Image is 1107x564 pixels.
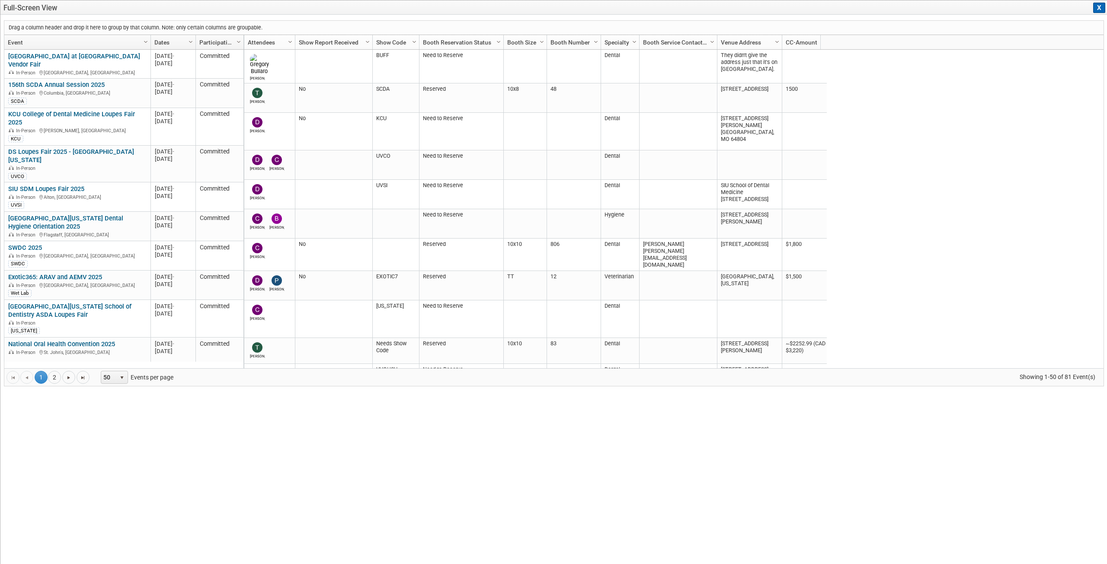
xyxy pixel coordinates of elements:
[372,50,419,83] td: BUFF
[507,35,541,50] a: Booth Size
[9,128,14,132] img: In-Person Event
[16,350,38,355] span: In-Person
[601,338,639,364] td: Dental
[9,232,14,236] img: In-Person Event
[186,35,196,48] a: Column Settings
[16,320,38,326] span: In-Person
[8,281,147,289] div: [GEOGRAPHIC_DATA], [GEOGRAPHIC_DATA]
[8,290,32,296] div: Wet Lab
[782,338,847,364] td: ~$2252.99 (CAD $3,220)
[252,305,262,315] img: Chris Martinez
[547,83,601,113] td: 48
[155,251,192,258] div: [DATE]
[101,371,116,383] span: 50
[250,165,265,171] div: Daniel Green
[9,320,14,325] img: In-Person Event
[77,371,90,384] a: Go to the last page
[9,166,14,170] img: In-Person Event
[16,166,38,171] span: In-Person
[372,113,419,150] td: KCU
[8,244,42,252] a: SWDC 2025
[252,213,262,224] img: Chris Martinez
[601,50,639,83] td: Dental
[155,222,192,229] div: [DATE]
[9,283,14,287] img: In-Person Event
[250,253,265,259] div: Chris Reidy
[173,215,174,221] span: -
[195,241,243,271] td: Committed
[173,53,174,59] span: -
[173,148,174,155] span: -
[605,35,633,50] a: Specialty
[9,253,14,258] img: In-Person Event
[269,286,285,291] div: Paul Wisniewski
[9,90,14,95] img: In-Person Event
[8,231,147,238] div: Flagstaff, [GEOGRAPHIC_DATA]
[8,327,40,334] div: [US_STATE]
[8,81,105,89] a: 156th SCDA Annual Session 2025
[65,374,72,381] span: Go to the next page
[419,113,503,150] td: Need to Reserve
[20,371,33,384] a: Go to the previous page
[782,83,847,113] td: 1500
[195,271,243,300] td: Committed
[272,155,282,165] img: Chris Martinez
[1093,3,1105,13] button: X
[250,315,265,321] div: Chris Martinez
[419,300,503,338] td: Need to Reserve
[372,180,419,209] td: UVSI
[372,300,419,338] td: [US_STATE]
[592,35,601,48] a: Column Settings
[411,38,418,45] span: Column Settings
[717,364,782,398] td: [STREET_ADDRESS]
[8,69,147,76] div: [GEOGRAPHIC_DATA], [GEOGRAPHIC_DATA]
[592,38,599,45] span: Column Settings
[250,194,265,200] div: Daniel Green
[410,35,419,48] a: Column Settings
[8,214,123,230] a: [GEOGRAPHIC_DATA][US_STATE] Dental Hygiene Orientation 2025
[16,283,38,288] span: In-Person
[364,38,371,45] span: Column Settings
[372,364,419,398] td: UVOHSU
[1012,371,1104,383] span: Showing 1-50 of 81 Event(s)
[643,35,711,50] a: Booth Service Contact (Name <Email>)
[272,213,282,224] img: Brent Nowacki
[372,271,419,300] td: EXOTIC7
[155,303,192,310] div: [DATE]
[16,232,38,238] span: In-Person
[155,340,192,347] div: [DATE]
[16,70,38,76] span: In-Person
[717,239,782,271] td: [STREET_ADDRESS]
[8,89,147,96] div: Columbia, [GEOGRAPHIC_DATA]
[287,38,294,45] span: Column Settings
[9,350,14,354] img: In-Person Event
[423,35,498,50] a: Booth Reservation Status
[601,300,639,338] td: Dental
[155,185,192,192] div: [DATE]
[503,83,547,113] td: 10x8
[252,243,262,253] img: Chris Reidy
[295,239,372,271] td: No
[155,214,192,222] div: [DATE]
[155,88,192,96] div: [DATE]
[547,271,601,300] td: 12
[8,303,131,319] a: [GEOGRAPHIC_DATA][US_STATE] School of Dentistry ASDA Loupes Fair
[286,35,295,48] a: Column Settings
[773,35,782,48] a: Column Settings
[547,338,601,364] td: 83
[252,342,262,353] img: Tom Chadwick
[3,3,1104,12] span: Full-Screen View
[62,371,75,384] a: Go to the next page
[16,194,38,200] span: In-Person
[419,209,503,239] td: Need to Reserve
[250,353,265,358] div: Tom Chadwick
[155,110,192,118] div: [DATE]
[155,60,192,67] div: [DATE]
[782,271,847,300] td: $1,500
[538,35,547,48] a: Column Settings
[155,347,192,355] div: [DATE]
[372,83,419,113] td: SCDA
[250,98,265,104] div: Tim Faircloth
[195,182,243,212] td: Committed
[717,338,782,364] td: [STREET_ADDRESS][PERSON_NAME]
